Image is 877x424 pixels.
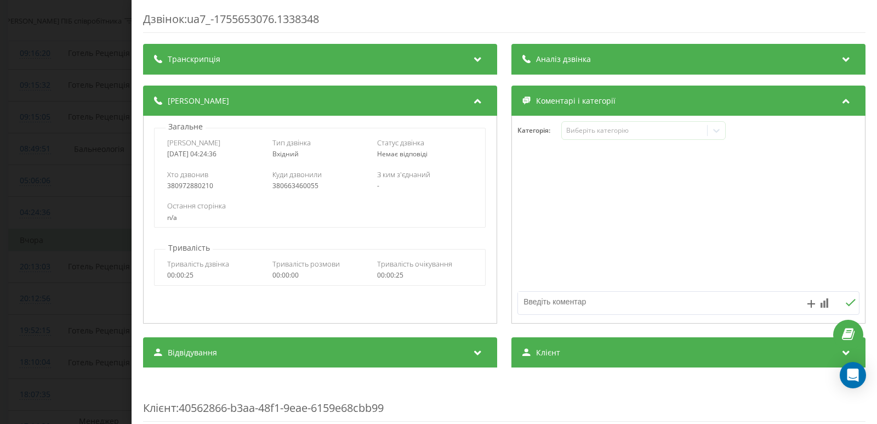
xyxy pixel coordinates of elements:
[167,182,263,190] div: 380972880210
[167,150,263,158] div: [DATE] 04:24:36
[166,121,206,132] p: Загальне
[168,54,220,65] span: Транскрипція
[517,127,561,134] h4: Категорія :
[272,138,311,148] span: Тип дзвінка
[168,95,229,106] span: [PERSON_NAME]
[536,54,591,65] span: Аналіз дзвінка
[536,347,560,358] span: Клієнт
[167,214,472,222] div: n/a
[272,149,299,159] span: Вхідний
[167,272,263,279] div: 00:00:25
[377,169,430,179] span: З ким з'єднаний
[167,138,220,148] span: [PERSON_NAME]
[566,126,703,135] div: Виберіть категорію
[536,95,616,106] span: Коментарі і категорії
[143,400,176,415] span: Клієнт
[167,169,208,179] span: Хто дзвонив
[377,149,428,159] span: Немає відповіді
[166,242,213,253] p: Тривалість
[167,201,226,211] span: Остання сторінка
[143,378,865,422] div: : 40562866-b3aa-48f1-9eae-6159e68cbb99
[167,259,229,269] span: Тривалість дзвінка
[377,138,424,148] span: Статус дзвінка
[272,182,368,190] div: 380663460055
[143,12,865,33] div: Дзвінок : ua7_-1755653076.1338348
[377,182,473,190] div: -
[272,259,340,269] span: Тривалість розмови
[272,169,322,179] span: Куди дзвонили
[272,272,368,279] div: 00:00:00
[377,272,473,279] div: 00:00:25
[377,259,452,269] span: Тривалість очікування
[168,347,217,358] span: Відвідування
[840,362,866,388] div: Open Intercom Messenger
